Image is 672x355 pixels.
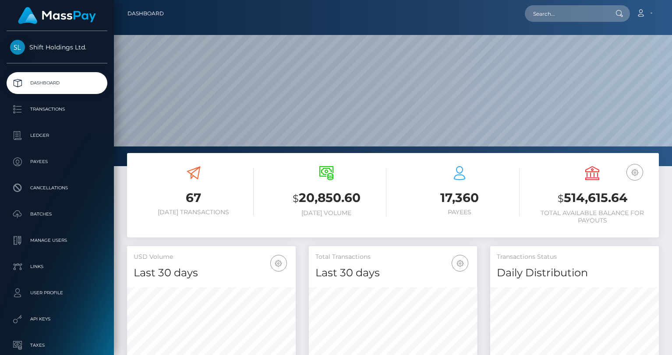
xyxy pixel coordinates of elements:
[10,260,104,273] p: Links
[267,209,387,217] h6: [DATE] Volume
[7,282,107,304] a: User Profile
[10,339,104,352] p: Taxes
[293,192,299,205] small: $
[18,7,96,24] img: MassPay Logo
[7,72,107,94] a: Dashboard
[400,189,520,206] h3: 17,360
[267,189,387,207] h3: 20,850.60
[10,40,25,55] img: Shift Holdings Ltd.
[558,192,564,205] small: $
[497,253,652,261] h5: Transactions Status
[10,234,104,247] p: Manage Users
[7,151,107,173] a: Payees
[10,181,104,195] p: Cancellations
[7,43,107,51] span: Shift Holdings Ltd.
[134,189,254,206] h3: 67
[497,265,652,281] h4: Daily Distribution
[525,5,607,22] input: Search...
[10,129,104,142] p: Ledger
[10,77,104,90] p: Dashboard
[10,286,104,299] p: User Profile
[127,4,164,23] a: Dashboard
[10,313,104,326] p: API Keys
[533,209,653,224] h6: Total Available Balance for Payouts
[315,253,471,261] h5: Total Transactions
[7,125,107,146] a: Ledger
[7,230,107,251] a: Manage Users
[10,155,104,168] p: Payees
[10,103,104,116] p: Transactions
[134,209,254,216] h6: [DATE] Transactions
[7,308,107,330] a: API Keys
[134,265,289,281] h4: Last 30 days
[400,209,520,216] h6: Payees
[10,208,104,221] p: Batches
[315,265,471,281] h4: Last 30 days
[7,256,107,278] a: Links
[7,98,107,120] a: Transactions
[134,253,289,261] h5: USD Volume
[7,177,107,199] a: Cancellations
[7,203,107,225] a: Batches
[533,189,653,207] h3: 514,615.64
